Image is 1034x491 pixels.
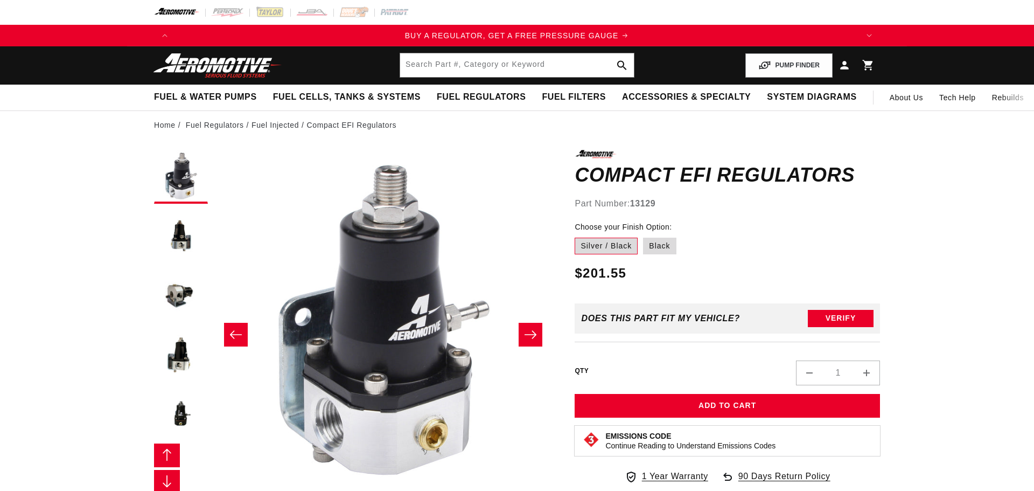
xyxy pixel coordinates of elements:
[437,92,526,103] span: Fuel Regulators
[176,30,858,42] div: Announcement
[154,268,208,322] button: Load image 3 in gallery view
[575,366,589,376] label: QTY
[992,92,1024,103] span: Rebuilds
[575,238,638,255] label: Silver / Black
[808,310,874,327] button: Verify
[767,92,856,103] span: System Diagrams
[154,119,176,131] a: Home
[642,469,708,483] span: 1 Year Warranty
[176,30,858,42] div: 1 of 4
[575,167,880,184] h1: Compact EFI Regulators
[643,238,676,255] label: Black
[154,92,257,103] span: Fuel & Water Pumps
[307,119,396,131] li: Compact EFI Regulators
[605,441,775,451] p: Continue Reading to Understand Emissions Codes
[154,150,208,204] button: Load image 1 in gallery view
[154,328,208,382] button: Load image 4 in gallery view
[429,85,534,110] summary: Fuel Regulators
[575,197,880,211] div: Part Number:
[224,323,248,347] button: Slide left
[575,222,673,233] legend: Choose your Finish Option:
[186,119,251,131] li: Fuel Regulators
[625,469,708,483] a: 1 Year Warranty
[146,85,265,110] summary: Fuel & Water Pumps
[405,31,619,40] span: BUY A REGULATOR, GET A FREE PRESSURE GAUGE
[614,85,759,110] summary: Accessories & Specialty
[882,85,931,110] a: About Us
[605,431,775,451] button: Emissions CodeContinue Reading to Understand Emissions Codes
[273,92,421,103] span: Fuel Cells, Tanks & Systems
[176,30,858,42] a: BUY A REGULATOR, GET A FREE PRESSURE GAUGE
[150,53,285,78] img: Aeromotive
[154,444,180,467] button: Slide left
[575,394,880,418] button: Add to Cart
[984,85,1032,110] summary: Rebuilds
[519,323,542,347] button: Slide right
[581,314,740,323] div: Does This part fit My vehicle?
[542,92,606,103] span: Fuel Filters
[759,85,864,110] summary: System Diagrams
[154,119,880,131] nav: breadcrumbs
[154,209,208,263] button: Load image 2 in gallery view
[630,199,656,208] strong: 13129
[251,119,306,131] li: Fuel Injected
[265,85,429,110] summary: Fuel Cells, Tanks & Systems
[400,53,634,77] input: Search by Part Number, Category or Keyword
[610,53,634,77] button: search button
[583,431,600,448] img: Emissions code
[154,387,208,441] button: Load image 5 in gallery view
[127,25,907,46] slideshow-component: Translation missing: en.sections.announcements.announcement_bar
[858,25,880,46] button: Translation missing: en.sections.announcements.next_announcement
[939,92,976,103] span: Tech Help
[534,85,614,110] summary: Fuel Filters
[154,25,176,46] button: Translation missing: en.sections.announcements.previous_announcement
[931,85,984,110] summary: Tech Help
[890,93,923,102] span: About Us
[745,53,833,78] button: PUMP FINDER
[575,264,626,283] span: $201.55
[605,432,671,440] strong: Emissions Code
[622,92,751,103] span: Accessories & Specialty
